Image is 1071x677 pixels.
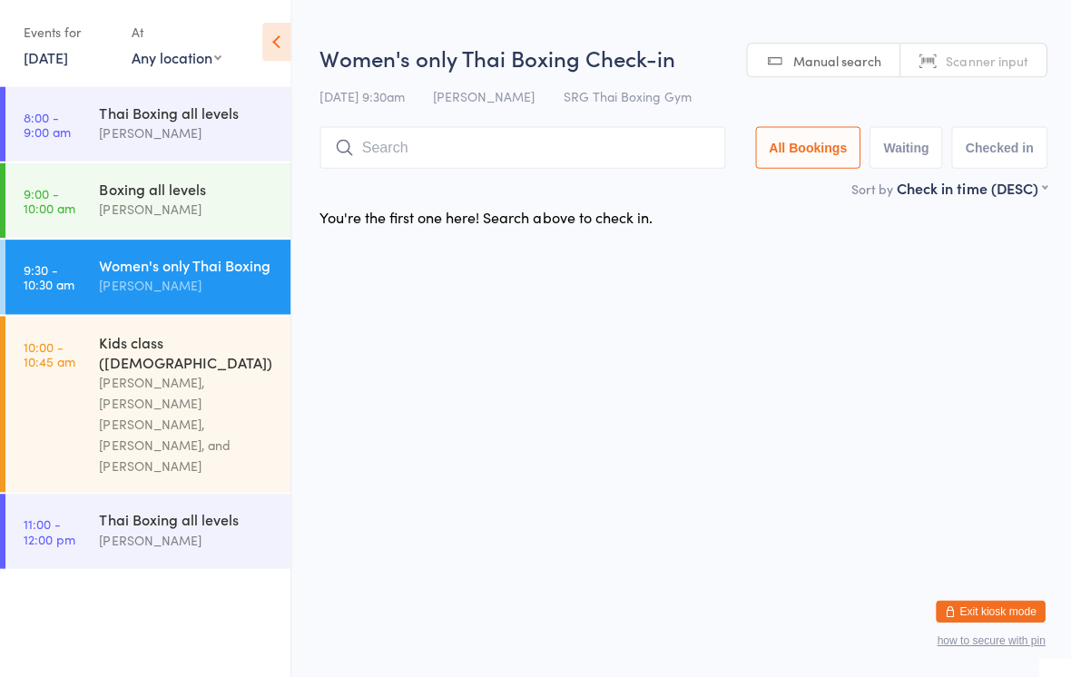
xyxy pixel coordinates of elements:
div: Events for [24,20,113,50]
button: how to secure with pin [933,634,1041,647]
a: 10:00 -10:45 amKids class ([DEMOGRAPHIC_DATA])[PERSON_NAME], [PERSON_NAME] [PERSON_NAME], [PERSON... [5,318,290,493]
a: [DATE] [24,50,68,70]
a: 11:00 -12:00 pmThai Boxing all levels[PERSON_NAME] [5,495,290,569]
div: You're the first one here! Search above to check in. [319,209,650,229]
h2: Women's only Thai Boxing Check-in [319,45,1043,75]
span: SRG Thai Boxing Gym [561,90,689,108]
span: [PERSON_NAME] [431,90,533,108]
time: 8:00 - 9:00 am [24,112,71,141]
div: [PERSON_NAME] [99,530,274,551]
button: Checked in [948,129,1043,171]
button: Waiting [866,129,938,171]
span: Manual search [790,54,878,73]
label: Sort by [848,182,889,200]
div: Women's only Thai Boxing [99,257,274,277]
div: At [131,20,221,50]
span: Scanner input [942,54,1024,73]
div: Kids class ([DEMOGRAPHIC_DATA]) [99,333,274,373]
div: Any location [131,50,221,70]
time: 9:30 - 10:30 am [24,264,74,293]
time: 9:00 - 10:00 am [24,188,75,217]
div: [PERSON_NAME], [PERSON_NAME] [PERSON_NAME], [PERSON_NAME], and [PERSON_NAME] [99,373,274,477]
div: Thai Boxing all levels [99,510,274,530]
button: All Bookings [752,129,858,171]
div: Thai Boxing all levels [99,104,274,124]
div: Boxing all levels [99,181,274,201]
div: [PERSON_NAME] [99,124,274,145]
a: 9:30 -10:30 amWomen's only Thai Boxing[PERSON_NAME] [5,241,290,316]
input: Search [319,129,722,171]
div: Check in time (DESC) [893,180,1043,200]
a: 8:00 -9:00 amThai Boxing all levels[PERSON_NAME] [5,89,290,163]
button: Exit kiosk mode [932,601,1041,623]
time: 11:00 - 12:00 pm [24,517,75,546]
span: [DATE] 9:30am [319,90,403,108]
a: 9:00 -10:00 amBoxing all levels[PERSON_NAME] [5,165,290,240]
div: [PERSON_NAME] [99,277,274,298]
time: 10:00 - 10:45 am [24,340,75,369]
div: [PERSON_NAME] [99,201,274,221]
